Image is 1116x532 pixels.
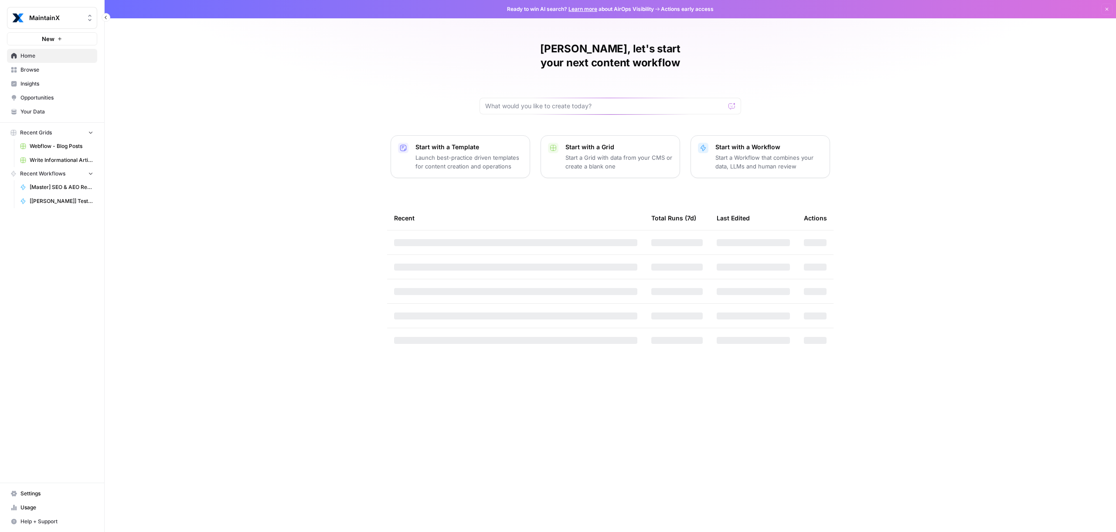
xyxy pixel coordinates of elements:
a: Home [7,49,97,63]
span: New [42,34,54,43]
span: Recent Workflows [20,170,65,178]
img: MaintainX Logo [10,10,26,26]
div: Total Runs (7d) [651,206,696,230]
button: Start with a WorkflowStart a Workflow that combines your data, LLMs and human review [691,135,830,178]
a: Settings [7,487,97,501]
span: Home [20,52,93,60]
p: Start a Workflow that combines your data, LLMs and human review [715,153,823,171]
span: Browse [20,66,93,74]
a: Webflow - Blog Posts [16,139,97,153]
span: MaintainX [29,14,82,22]
span: Actions early access [661,5,714,13]
input: What would you like to create today? [485,102,725,110]
p: Start with a Workflow [715,143,823,151]
span: Insights [20,80,93,88]
a: Browse [7,63,97,77]
span: Recent Grids [20,129,52,137]
a: [[PERSON_NAME]] Testing [16,194,97,208]
span: Your Data [20,108,93,116]
button: New [7,32,97,45]
button: Workspace: MaintainX [7,7,97,29]
a: Your Data [7,105,97,119]
a: Opportunities [7,91,97,105]
p: Start with a Grid [565,143,673,151]
span: Ready to win AI search? about AirOps Visibility [507,5,654,13]
span: Settings [20,490,93,498]
span: Write Informational Article [30,156,93,164]
a: [Master] SEO & AEO Refresh [16,180,97,194]
a: Insights [7,77,97,91]
span: Usage [20,504,93,511]
button: Recent Grids [7,126,97,139]
span: [[PERSON_NAME]] Testing [30,197,93,205]
span: Webflow - Blog Posts [30,142,93,150]
span: Help + Support [20,518,93,525]
a: Usage [7,501,97,515]
p: Start with a Template [415,143,523,151]
span: [Master] SEO & AEO Refresh [30,183,93,191]
a: Learn more [568,6,597,12]
h1: [PERSON_NAME], let's start your next content workflow [480,42,741,70]
button: Help + Support [7,515,97,529]
p: Start a Grid with data from your CMS or create a blank one [565,153,673,171]
div: Recent [394,206,637,230]
div: Last Edited [717,206,750,230]
div: Actions [804,206,827,230]
a: Write Informational Article [16,153,97,167]
span: Opportunities [20,94,93,102]
p: Launch best-practice driven templates for content creation and operations [415,153,523,171]
button: Start with a TemplateLaunch best-practice driven templates for content creation and operations [391,135,530,178]
button: Recent Workflows [7,167,97,180]
button: Start with a GridStart a Grid with data from your CMS or create a blank one [541,135,680,178]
